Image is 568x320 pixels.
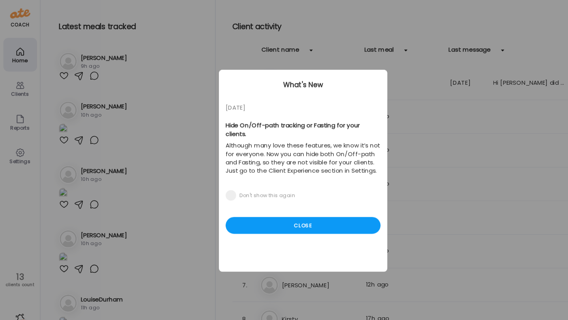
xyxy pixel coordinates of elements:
[211,203,357,219] div: Close
[224,180,277,186] div: Don't show this again
[205,75,363,84] div: What's New
[211,131,357,166] p: Although many love these features, we know it’s not for everyone. Now you can hide both On/Off-pa...
[211,96,357,106] div: [DATE]
[211,113,337,129] b: Hide On/Off-path tracking or Fasting for your clients.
